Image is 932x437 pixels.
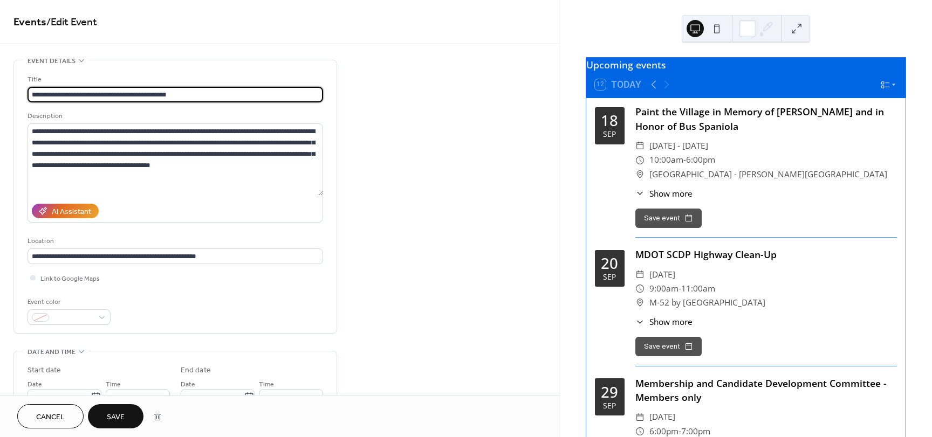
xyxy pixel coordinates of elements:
[28,379,42,390] span: Date
[52,206,91,218] div: AI Assistant
[603,130,616,138] div: Sep
[635,153,645,167] div: ​
[181,365,211,376] div: End date
[635,168,645,182] div: ​
[36,412,65,423] span: Cancel
[649,268,675,282] span: [DATE]
[88,404,143,428] button: Save
[601,113,618,128] div: 18
[28,235,321,247] div: Location
[601,385,618,400] div: 29
[681,282,715,296] span: 11:00am
[635,247,897,261] div: MDOT SCDP Highway Clean-Up
[259,379,274,390] span: Time
[635,296,645,310] div: ​
[13,12,46,33] a: Events
[603,402,616,410] div: Sep
[586,58,906,72] div: Upcoming events
[683,153,686,167] span: -
[635,282,645,296] div: ​
[686,153,715,167] span: 6:00pm
[649,410,675,424] span: [DATE]
[635,410,645,424] div: ​
[635,188,693,200] button: ​Show more
[649,296,765,310] span: M-52 by [GEOGRAPHIC_DATA]
[679,282,681,296] span: -
[107,412,125,423] span: Save
[649,139,708,153] span: [DATE] - [DATE]
[649,282,679,296] span: 9:00am
[28,296,108,308] div: Event color
[32,204,99,218] button: AI Assistant
[46,12,97,33] span: / Edit Event
[28,74,321,85] div: Title
[603,273,616,281] div: Sep
[649,188,693,200] span: Show more
[649,153,683,167] span: 10:00am
[40,273,100,285] span: Link to Google Maps
[635,376,897,405] div: Membership and Candidate Development Committee - Members only
[649,168,887,182] span: [GEOGRAPHIC_DATA] - [PERSON_NAME][GEOGRAPHIC_DATA]
[181,379,195,390] span: Date
[17,404,84,428] button: Cancel
[635,139,645,153] div: ​
[28,56,76,67] span: Event details
[28,365,61,376] div: Start date
[635,337,702,356] button: Save event
[28,110,321,122] div: Description
[106,379,121,390] span: Time
[635,209,702,228] button: Save event
[635,316,693,328] button: ​Show more
[635,316,645,328] div: ​
[649,316,693,328] span: Show more
[635,188,645,200] div: ​
[601,256,618,271] div: 20
[28,346,76,358] span: Date and time
[635,268,645,282] div: ​
[635,105,897,133] div: Paint the Village in Memory of [PERSON_NAME] and in Honor of Bus Spaniola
